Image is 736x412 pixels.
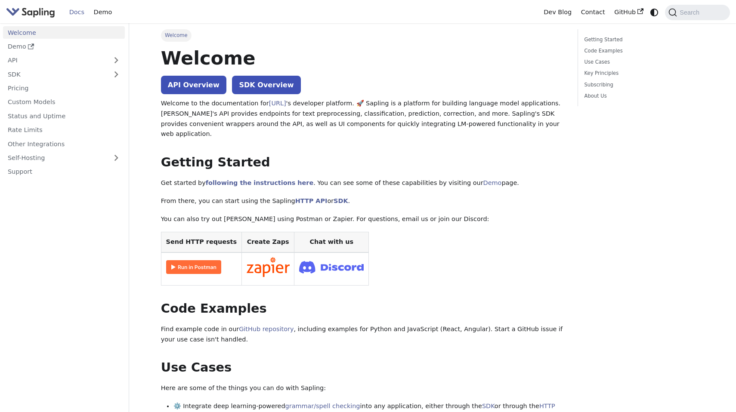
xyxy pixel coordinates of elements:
[269,100,286,107] a: [URL]
[6,6,55,18] img: Sapling.ai
[482,403,495,409] a: SDK
[3,166,125,178] a: Support
[161,155,566,170] h2: Getting Started
[161,232,241,252] th: Send HTTP requests
[677,9,705,16] span: Search
[3,124,125,136] a: Rate Limits
[232,76,300,94] a: SDK Overview
[299,258,364,276] img: Join Discord
[3,152,125,164] a: Self-Hosting
[161,196,566,206] p: From there, you can start using the Sapling or .
[285,403,360,409] a: grammar/spell checking
[295,197,328,204] a: HTTP API
[584,58,701,66] a: Use Cases
[483,179,502,186] a: Demo
[108,54,125,67] button: Expand sidebar category 'API'
[3,68,108,80] a: SDK
[161,301,566,317] h2: Code Examples
[576,6,610,19] a: Contact
[648,6,661,18] button: Switch between dark and light mode (currently system mode)
[665,5,730,20] button: Search (Command+K)
[294,232,369,252] th: Chat with us
[161,324,566,345] p: Find example code in our , including examples for Python and JavaScript (React, Angular). Start a...
[161,178,566,188] p: Get started by . You can see some of these capabilities by visiting our page.
[609,6,648,19] a: GitHub
[161,214,566,224] p: You can also try out [PERSON_NAME] using Postman or Zapier. For questions, email us or join our D...
[206,179,313,186] a: following the instructions here
[89,6,117,19] a: Demo
[247,257,290,277] img: Connect in Zapier
[3,26,125,39] a: Welcome
[3,82,125,95] a: Pricing
[161,46,566,70] h1: Welcome
[166,260,221,274] img: Run in Postman
[161,98,566,139] p: Welcome to the documentation for 's developer platform. 🚀 Sapling is a platform for building lang...
[539,6,576,19] a: Dev Blog
[108,68,125,80] button: Expand sidebar category 'SDK'
[161,360,566,375] h2: Use Cases
[65,6,89,19] a: Docs
[3,96,125,108] a: Custom Models
[161,383,566,394] p: Here are some of the things you can do with Sapling:
[239,326,294,332] a: GitHub repository
[241,232,294,252] th: Create Zaps
[584,36,701,44] a: Getting Started
[3,40,125,53] a: Demo
[3,138,125,150] a: Other Integrations
[161,29,566,41] nav: Breadcrumbs
[584,69,701,77] a: Key Principles
[3,110,125,122] a: Status and Uptime
[334,197,348,204] a: SDK
[161,76,226,94] a: API Overview
[3,54,108,67] a: API
[161,29,192,41] span: Welcome
[584,47,701,55] a: Code Examples
[584,81,701,89] a: Subscribing
[584,92,701,100] a: About Us
[6,6,58,18] a: Sapling.aiSapling.ai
